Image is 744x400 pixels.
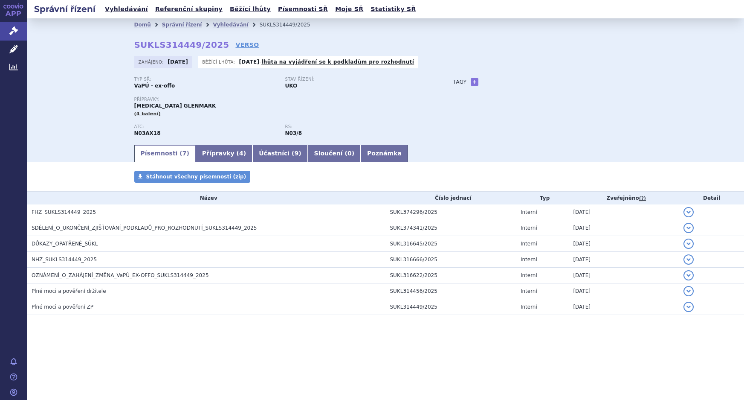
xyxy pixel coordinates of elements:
[162,22,202,28] a: Správní řízení
[569,268,679,283] td: [DATE]
[471,78,478,86] a: +
[386,220,516,236] td: SUKL374341/2025
[27,192,386,204] th: Název
[202,58,237,65] span: Běžící lhůta:
[275,3,330,15] a: Písemnosti SŘ
[285,130,302,136] strong: lacosamid
[196,145,252,162] a: Přípravky (4)
[134,40,229,50] strong: SUKLS314449/2025
[521,209,537,215] span: Interní
[239,58,414,65] p: -
[32,257,97,263] span: NHZ_SUKLS314449_2025
[134,130,161,136] strong: LAKOSAMID
[679,192,744,204] th: Detail
[521,225,537,231] span: Interní
[227,3,273,15] a: Běžící lhůty
[683,270,694,280] button: detail
[683,207,694,217] button: detail
[27,3,102,15] h2: Správní řízení
[134,22,151,28] a: Domů
[521,241,537,247] span: Interní
[386,252,516,268] td: SUKL316666/2025
[134,77,277,82] p: Typ SŘ:
[386,192,516,204] th: Číslo jednací
[252,145,307,162] a: Účastníci (9)
[134,97,436,102] p: Přípravky:
[386,236,516,252] td: SUKL316645/2025
[134,103,216,109] span: [MEDICAL_DATA] GLENMARK
[521,304,537,310] span: Interní
[333,3,366,15] a: Moje SŘ
[683,254,694,265] button: detail
[386,268,516,283] td: SUKL316622/2025
[521,288,537,294] span: Interní
[235,41,259,49] a: VERSO
[386,204,516,220] td: SUKL374296/2025
[386,283,516,299] td: SUKL314456/2025
[168,59,188,65] strong: [DATE]
[32,241,98,247] span: DŮKAZY_OPATŘENÉ_SÚKL
[32,288,106,294] span: Plné moci a pověření držitele
[386,299,516,315] td: SUKL314449/2025
[139,58,165,65] span: Zahájeno:
[521,272,537,278] span: Interní
[153,3,225,15] a: Referenční skupiny
[683,302,694,312] button: detail
[213,22,248,28] a: Vyhledávání
[260,18,321,31] li: SUKLS314449/2025
[32,304,93,310] span: Plné moci a pověření ZP
[569,236,679,252] td: [DATE]
[683,239,694,249] button: detail
[521,257,537,263] span: Interní
[569,220,679,236] td: [DATE]
[102,3,151,15] a: Vyhledávání
[368,3,418,15] a: Statistiky SŘ
[516,192,569,204] th: Typ
[32,209,96,215] span: FHZ_SUKLS314449_2025
[134,145,196,162] a: Písemnosti (7)
[261,59,414,65] a: lhůta na vyjádření se k podkladům pro rozhodnutí
[639,196,646,201] abbr: (?)
[569,283,679,299] td: [DATE]
[294,150,298,157] span: 9
[239,59,259,65] strong: [DATE]
[683,223,694,233] button: detail
[134,111,161,117] span: (4 balení)
[134,124,277,129] p: ATC:
[569,204,679,220] td: [DATE]
[146,174,246,180] span: Stáhnout všechny písemnosti (zip)
[285,83,298,89] strong: UKO
[569,252,679,268] td: [DATE]
[134,83,175,89] strong: VaPÚ - ex-offo
[569,192,679,204] th: Zveřejněno
[361,145,408,162] a: Poznámka
[347,150,352,157] span: 0
[182,150,187,157] span: 7
[285,124,428,129] p: RS:
[569,299,679,315] td: [DATE]
[239,150,243,157] span: 4
[32,225,257,231] span: SDĚLENÍ_O_UKONČENÍ_ZJIŠŤOVÁNÍ_PODKLADŮ_PRO_ROZHODNUTÍ_SUKLS314449_2025
[308,145,361,162] a: Sloučení (0)
[683,286,694,296] button: detail
[134,171,251,183] a: Stáhnout všechny písemnosti (zip)
[32,272,209,278] span: OZNÁMENÍ_O_ZAHÁJENÍ_ZMĚNA_VaPÚ_EX-OFFO_SUKLS314449_2025
[453,77,467,87] h3: Tagy
[285,77,428,82] p: Stav řízení:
